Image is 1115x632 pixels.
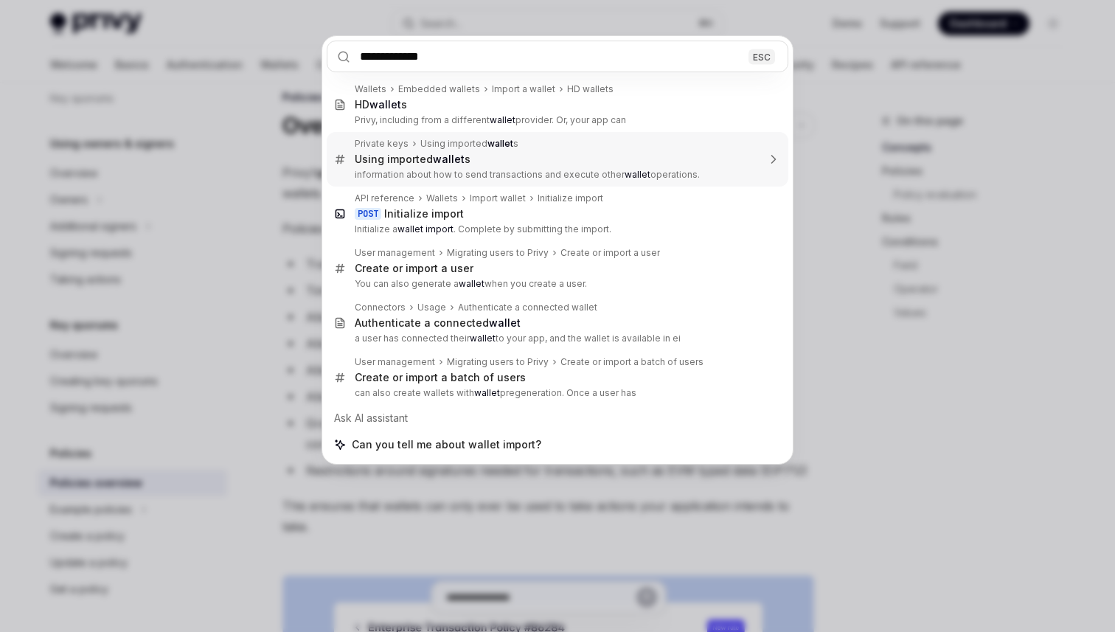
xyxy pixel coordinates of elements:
div: Usage [417,302,446,313]
b: wallet [470,333,496,344]
div: Create or import a batch of users [560,356,704,368]
div: Migrating users to Privy [447,356,549,368]
span: Can you tell me about wallet import? [352,437,541,452]
div: Import wallet [470,192,526,204]
b: wallet [490,114,515,125]
div: Ask AI assistant [327,405,788,431]
div: Create or import a user [560,247,660,259]
p: You can also generate a when you create a user. [355,278,757,290]
div: Initialize import [384,207,464,220]
div: Private keys [355,138,409,150]
b: wallet [489,316,521,329]
b: wallet [474,387,500,398]
b: wallet import [397,223,454,235]
div: POST [355,208,381,220]
div: Using imported s [355,153,470,166]
div: Initialize import [538,192,603,204]
div: Migrating users to Privy [447,247,549,259]
div: User management [355,356,435,368]
div: Import a wallet [492,83,555,95]
div: User management [355,247,435,259]
div: Wallets [426,192,458,204]
b: wallet [625,169,650,180]
div: ESC [748,49,775,64]
p: a user has connected their to your app, and the wallet is available in ei [355,333,757,344]
div: Authenticate a connected [355,316,521,330]
div: HD wallets [567,83,614,95]
p: Initialize a . Complete by submitting the import. [355,223,757,235]
p: can also create wallets with pregeneration. Once a user has [355,387,757,399]
div: Using imported s [420,138,518,150]
div: Authenticate a connected wallet [458,302,597,313]
div: Create or import a batch of users [355,371,526,384]
div: Wallets [355,83,386,95]
div: Connectors [355,302,406,313]
div: Embedded wallets [398,83,480,95]
b: wallet [459,278,484,289]
div: API reference [355,192,414,204]
div: HD s [355,98,407,111]
p: information about how to send transactions and execute other operations. [355,169,757,181]
b: wallet [487,138,513,149]
b: wallet [433,153,465,165]
div: Create or import a user [355,262,473,275]
p: Privy, including from a different provider. Or, your app can [355,114,757,126]
b: wallet [369,98,401,111]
